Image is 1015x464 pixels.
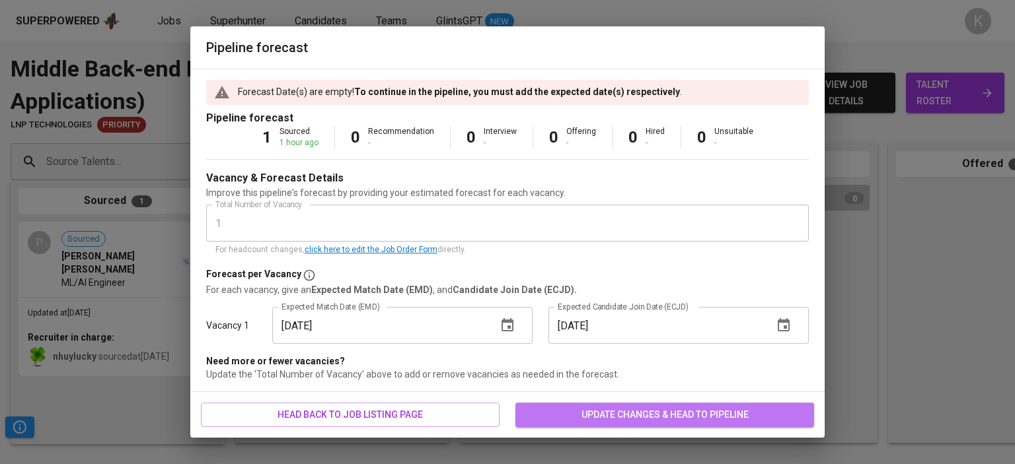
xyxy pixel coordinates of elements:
div: - [566,137,596,149]
span: head back to job listing page [211,407,489,423]
a: click here to edit the Job Order Form [305,245,437,254]
b: 0 [467,128,476,147]
div: - [368,137,434,149]
div: Recommendation [368,126,434,149]
div: - [646,137,665,149]
div: Hired [646,126,665,149]
p: Forecast per Vacancy [206,267,301,283]
p: Pipeline forecast [206,110,809,126]
span: update changes & head to pipeline [526,407,804,423]
b: Candidate Join Date (ECJD). [453,284,577,295]
div: Sourced [280,126,319,149]
b: 0 [549,128,558,147]
b: To continue in the pipeline, you must add the expected date(s) respectively [354,86,680,97]
div: 1 hour ago [280,137,319,149]
b: 0 [628,128,638,147]
p: Need more or fewer vacancies? [206,354,809,368]
button: head back to job listing page [201,403,500,427]
button: update changes & head to pipeline [515,403,814,427]
p: Improve this pipeline's forecast by providing your estimated forecast for each vacancy. [206,186,809,199]
div: Interview [484,126,517,149]
h6: Pipeline forecast [206,37,809,58]
p: Forecast Date(s) are empty! . [238,85,682,98]
p: For each vacancy, give an , and [206,283,809,296]
p: For headcount changes, directly. [215,244,800,257]
div: Unsuitable [714,126,753,149]
p: Update the 'Total Number of Vacancy' above to add or remove vacancies as needed in the forecast. [206,368,809,381]
b: Expected Match Date (EMD) [311,284,433,295]
div: - [714,137,753,149]
p: Vacancy 1 [206,319,249,332]
div: - [484,137,517,149]
div: Offering [566,126,596,149]
b: 0 [697,128,706,147]
p: Vacancy & Forecast Details [206,170,344,186]
b: 0 [351,128,360,147]
b: 1 [262,128,272,147]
